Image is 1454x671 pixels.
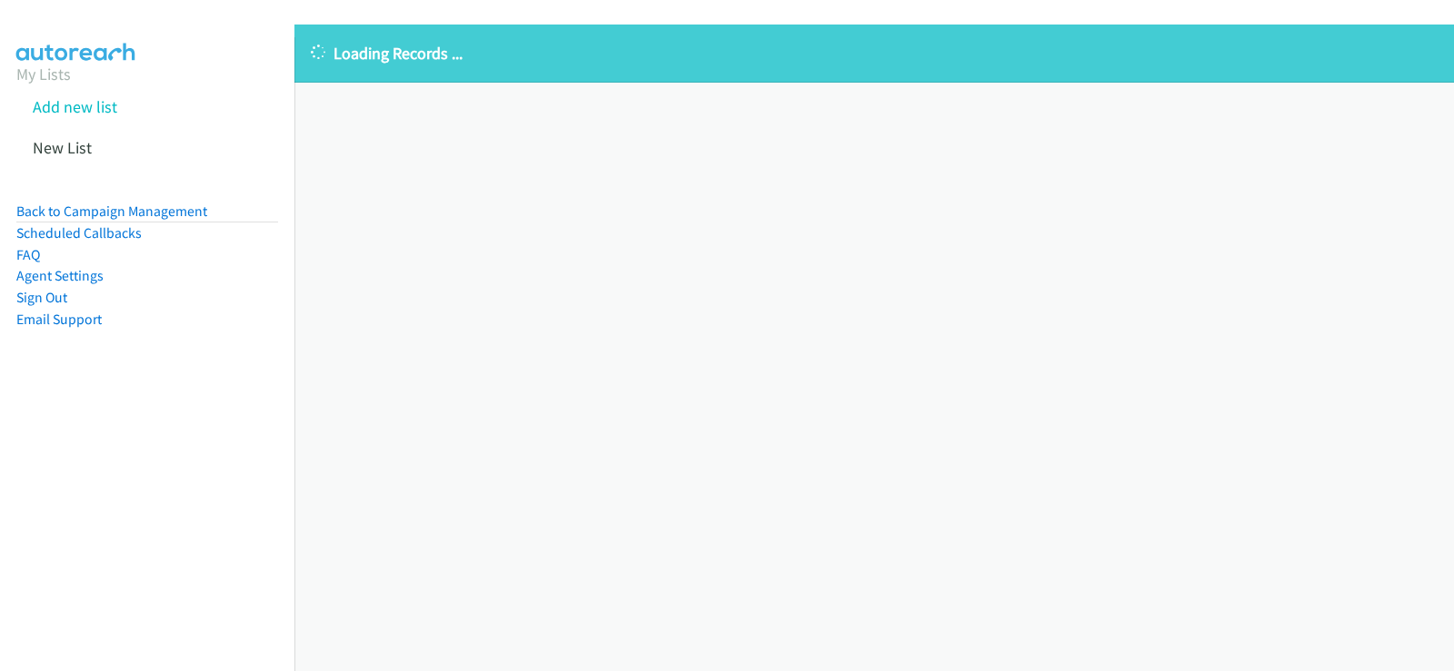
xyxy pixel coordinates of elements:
a: Back to Campaign Management [16,202,207,220]
a: Sign Out [16,289,67,306]
a: Email Support [16,311,102,328]
a: Agent Settings [16,267,104,284]
a: My Lists [16,64,71,84]
a: FAQ [16,246,40,263]
a: Scheduled Callbacks [16,224,142,242]
p: Loading Records ... [311,41,1438,65]
a: Add new list [33,96,117,117]
a: New List [33,137,92,158]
